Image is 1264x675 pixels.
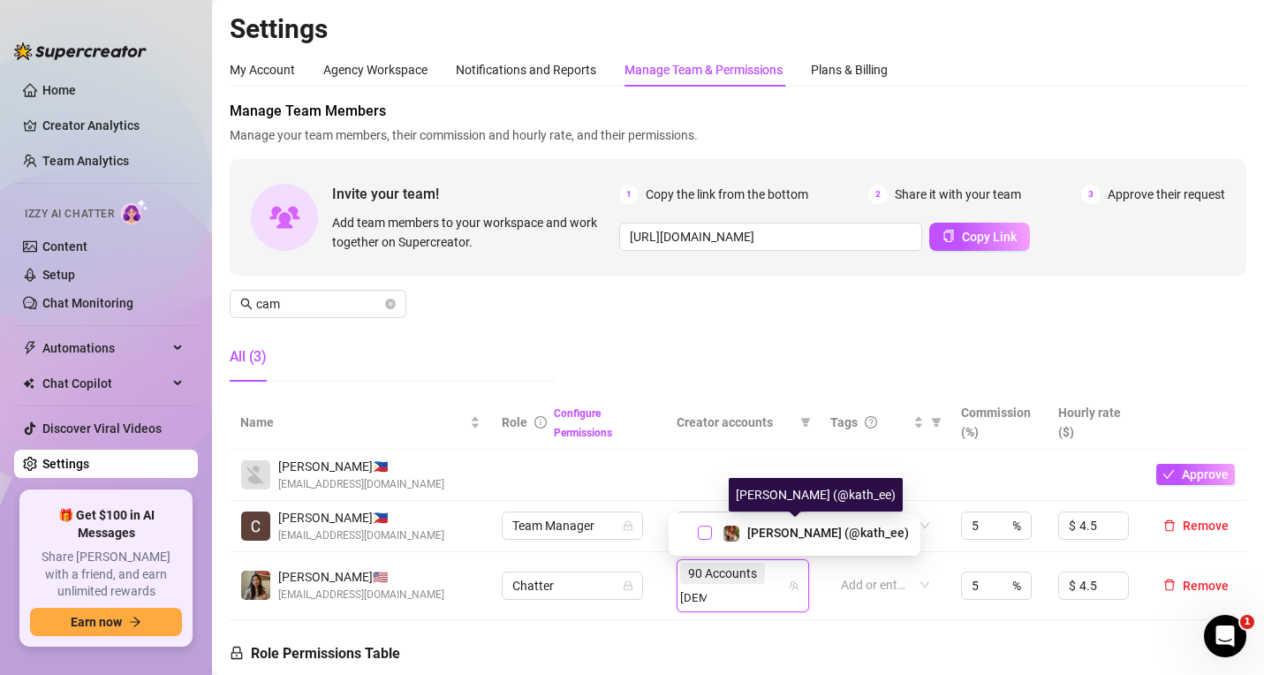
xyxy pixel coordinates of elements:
span: [EMAIL_ADDRESS][DOMAIN_NAME] [278,587,444,603]
span: 🎁 Get $100 in AI Messages [30,507,182,542]
span: delete [1163,579,1176,591]
button: Approve [1156,464,1235,485]
div: All (3) [230,346,267,368]
img: Chat Copilot [23,377,34,390]
h2: Settings [230,12,1246,46]
span: Approve their request [1108,185,1225,204]
a: Settings [42,457,89,471]
span: Team Manager [512,512,632,539]
input: Search members [256,294,382,314]
span: arrow-right [129,616,141,628]
span: Share it with your team [895,185,1021,204]
span: info-circle [534,416,547,429]
span: filter [931,417,942,428]
button: Remove [1156,575,1236,596]
span: lock [623,580,633,591]
span: Approve [1182,467,1229,482]
span: [PERSON_NAME] 🇵🇭 [278,457,444,476]
span: Chatter [512,573,632,599]
span: [PERSON_NAME] 🇵🇭 [278,508,444,527]
span: Automations [42,334,168,362]
a: Content [42,239,87,254]
span: Invite your team! [332,183,619,205]
span: Role [502,415,527,429]
th: Commission (%) [950,396,1048,450]
a: Chat Monitoring [42,296,133,310]
div: Notifications and Reports [456,60,596,80]
button: close-circle [385,299,396,309]
span: Chat Copilot [42,369,168,398]
span: 1 [619,185,639,204]
span: Izzy AI Chatter [25,206,114,223]
span: copy [942,230,955,242]
span: Share [PERSON_NAME] with a friend, and earn unlimited rewards [30,549,182,601]
span: Tags [830,413,858,432]
span: Manage your team members, their commission and hourly rate, and their permissions. [230,125,1246,145]
span: Manage Team Members [230,101,1246,122]
span: [EMAIL_ADDRESS][DOMAIN_NAME] [278,527,444,544]
th: Name [230,396,491,450]
span: [PERSON_NAME] 🇺🇸 [278,567,444,587]
a: Discover Viral Videos [42,421,162,436]
span: Remove [1183,579,1229,593]
div: Plans & Billing [811,60,888,80]
img: Katherine (@kath_ee) [723,526,739,542]
span: Remove [1183,519,1229,533]
span: question-circle [865,416,877,429]
a: Team Analytics [42,154,129,168]
span: [EMAIL_ADDRESS][DOMAIN_NAME] [278,476,444,493]
a: Home [42,83,76,97]
span: Add team members to your workspace and work together on Supercreator. [332,213,612,252]
span: 2 [868,185,888,204]
span: Copy Link [962,230,1017,244]
span: 3 [1081,185,1101,204]
span: 90 Accounts [680,563,765,584]
span: Creator accounts [677,413,793,432]
span: delete [1163,520,1176,532]
button: Remove [1156,515,1236,536]
div: Agency Workspace [323,60,428,80]
span: check [1162,468,1175,481]
button: Copy Link [929,223,1030,251]
span: [PERSON_NAME] (@kath_ee) [747,526,909,540]
div: My Account [230,60,295,80]
img: Danilo Camara [241,460,270,489]
img: logo-BBDzfeDw.svg [14,42,147,60]
a: Creator Analytics [42,111,184,140]
img: AI Chatter [121,199,148,224]
img: Camille Delos Santos [241,512,270,541]
span: filter [927,409,945,436]
span: filter [800,417,811,428]
span: filter [797,409,814,436]
span: Name [240,413,466,432]
span: team [789,580,799,591]
a: Configure Permissions [554,407,612,439]
span: Earn now [71,615,122,629]
button: Earn nowarrow-right [30,608,182,636]
iframe: Intercom live chat [1204,615,1246,657]
span: lock [230,646,244,660]
span: 1 [1240,615,1254,629]
span: 90 Accounts [688,564,757,583]
span: lock [623,520,633,531]
span: Copy the link from the bottom [646,185,808,204]
span: search [240,298,253,310]
span: Select tree node [698,526,712,540]
a: Setup [42,268,75,282]
div: Manage Team & Permissions [624,60,783,80]
img: Jessieca Gayle Malto [241,571,270,600]
th: Hourly rate ($) [1048,396,1146,450]
span: thunderbolt [23,341,37,355]
h5: Role Permissions Table [230,643,400,664]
